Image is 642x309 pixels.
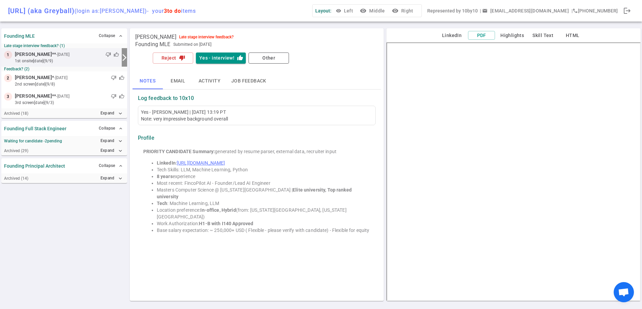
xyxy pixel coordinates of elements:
button: visibilityMiddle [358,5,387,17]
small: 2nd Screen [DATE] (9/8) [15,81,124,87]
strong: Founding Principal Architect [4,163,65,169]
button: Expandexpand_more [99,136,124,146]
strong: Log feedback to 10x10 [138,95,194,102]
button: Expandexpand_more [99,108,124,118]
span: thumb_down [111,75,116,80]
span: (login as: [PERSON_NAME] ) [75,8,147,14]
small: Archived ( 14 ) [4,176,28,181]
span: thumb_up [119,94,124,99]
i: visibility [360,7,367,14]
span: 3 to do [164,8,181,14]
li: Location preference: (from: [US_STATE][GEOGRAPHIC_DATA], [US_STATE][GEOGRAPHIC_DATA]) [157,207,371,220]
span: visibility [336,8,341,13]
button: Highlights [498,31,527,40]
span: expand_less [118,163,123,169]
span: - your items [147,8,196,14]
button: Rejectthumb_down [153,53,193,64]
small: - [DATE] [56,52,69,58]
strong: Founding Full Stack Engineer [4,126,66,131]
strong: Profile [138,135,154,141]
span: [PERSON_NAME] [135,34,176,40]
strong: LinkedIn [157,160,176,166]
button: Expandexpand_more [99,146,124,156]
i: phone [573,8,578,13]
i: expand_more [117,110,123,116]
small: Archived ( 18 ) [4,111,28,116]
button: HTML [559,31,586,40]
span: [PERSON_NAME] [15,93,52,100]
i: expand_more [117,138,123,144]
button: Collapse [97,31,124,41]
button: LinkedIn [438,31,465,40]
span: thumb_up [114,52,119,57]
li: Work Authorization: [157,220,371,227]
small: 1st Onsite [DATE] (9/9) [15,58,119,64]
li: : Machine Learning, LLM [157,200,371,207]
button: Job feedback [226,73,272,89]
i: expand_more [117,148,123,154]
div: Represented by 10by10 | | [PHONE_NUMBER] [427,5,618,17]
span: [PERSON_NAME] [15,74,52,81]
button: Yes - interview!thumb_up [196,53,246,64]
strong: PRIORITY CANDIDATE Summary: [143,149,215,154]
button: Activity [193,73,226,89]
div: Open chat [614,282,634,302]
div: Late stage interview feedback? [179,35,234,39]
strong: Founding MLE [4,33,35,39]
button: Notes [133,73,163,89]
button: Collapse [97,161,124,171]
a: [URL][DOMAIN_NAME] [177,160,225,166]
span: [PERSON_NAME] [15,51,52,58]
button: Left [334,5,356,17]
strong: H1-B with I140 Approved [199,221,253,226]
strong: 8 years [157,174,173,179]
li: : [157,160,371,166]
span: expand_less [118,126,123,131]
div: 2 [4,74,12,82]
div: generated by resume parser, external data, recruiter input [143,148,371,155]
button: Other [249,53,289,64]
span: email [482,8,488,13]
span: thumb_down [111,94,116,99]
span: Submitted on [DATE] [173,41,211,48]
li: Masters Computer Science @ [US_STATE][GEOGRAPHIC_DATA] | [157,186,371,200]
span: thumb_up [119,75,124,80]
button: Open a message box [481,5,572,17]
i: visibility [392,7,399,14]
button: Email [163,73,193,89]
span: thumb_down [106,52,111,57]
button: PDF [468,31,495,40]
span: Founding MLE [135,41,171,48]
small: - [DATE] [54,75,67,81]
iframe: candidate_document_preview__iframe [386,42,641,301]
li: experience [157,173,371,180]
small: Archived ( 29 ) [4,148,28,153]
strong: Waiting for candidate - 2 pending [4,139,62,143]
li: Most recent: FincoPilot AI - Founder/Lead AI Engineer [157,180,371,186]
li: Tech Skills: LLM, Machine Learning, Python [157,166,371,173]
button: Skill Text [529,31,556,40]
button: visibilityRight [390,5,416,17]
i: arrow_forward_ios [120,54,128,62]
button: Collapse [97,124,124,133]
li: Base salary expectation: ~ 250,000+ USD ( Flexible - please verify with candidate) - Flexible for... [157,227,371,234]
div: 1 [4,51,12,59]
strong: In-office, Hybrid [200,207,236,213]
div: basic tabs example [133,73,381,89]
small: Late stage interview feedback? (1) [4,43,124,48]
span: expand_less [118,33,123,39]
i: thumb_up [237,55,243,61]
small: 3rd Screen [DATE] (9/3) [15,100,124,106]
span: Layout: [315,8,331,13]
strong: Tech [157,201,168,206]
div: Yes - [PERSON_NAME] | [DATE] 13:19 PT Note: very impressive background overall [141,109,373,122]
i: expand_more [117,175,123,181]
span: logout [623,7,631,15]
div: [URL] (aka Greyball) [8,7,196,15]
small: Feedback? (2) [4,67,124,71]
div: Done [620,4,634,18]
strong: Elite university, Top ranked university [157,187,353,199]
small: - [DATE] [56,93,69,99]
button: Expandexpand_more [99,173,124,183]
i: thumb_down [179,55,185,61]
